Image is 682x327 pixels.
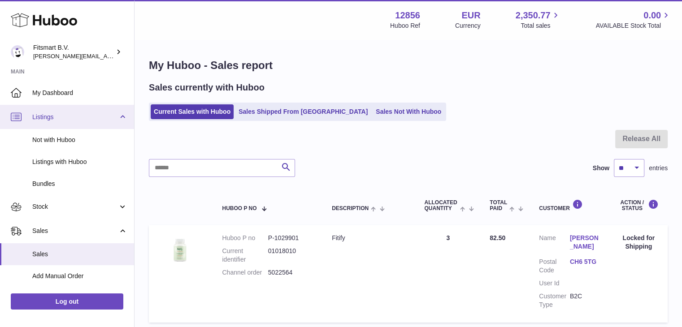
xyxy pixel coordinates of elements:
[570,234,601,251] a: [PERSON_NAME]
[461,9,480,22] strong: EUR
[373,104,444,119] a: Sales Not With Huboo
[32,250,127,258] span: Sales
[539,234,570,253] dt: Name
[149,58,668,73] h1: My Huboo - Sales report
[539,279,570,288] dt: User Id
[490,200,507,211] span: Total paid
[222,206,256,211] span: Huboo P no
[490,234,505,241] span: 82.50
[539,258,570,275] dt: Postal Code
[516,9,551,22] span: 2,350.77
[516,9,561,30] a: 2,350.77 Total sales
[222,247,268,264] dt: Current identifier
[268,268,314,277] dd: 5022564
[539,292,570,309] dt: Customer Type
[33,43,114,60] div: Fitsmart B.V.
[151,104,234,119] a: Current Sales with Huboo
[158,234,203,266] img: 128561739542540.png
[595,22,671,30] span: AVAILABLE Stock Total
[222,234,268,242] dt: Huboo P no
[570,258,601,266] a: CH6 5TG
[268,234,314,242] dd: P-1029901
[32,227,118,235] span: Sales
[32,113,118,121] span: Listings
[455,22,481,30] div: Currency
[32,272,127,280] span: Add Manual Order
[33,52,180,60] span: [PERSON_NAME][EMAIL_ADDRESS][DOMAIN_NAME]
[32,180,127,188] span: Bundles
[539,199,600,211] div: Customer
[32,158,127,166] span: Listings with Huboo
[222,268,268,277] dt: Channel order
[593,164,609,172] label: Show
[618,199,659,211] div: Action / Status
[424,200,457,211] span: ALLOCATED Quantity
[521,22,560,30] span: Total sales
[390,22,420,30] div: Huboo Ref
[268,247,314,264] dd: 01018010
[595,9,671,30] a: 0.00 AVAILABLE Stock Total
[32,136,127,144] span: Not with Huboo
[618,234,659,251] div: Locked for Shipping
[649,164,668,172] span: entries
[332,234,406,242] div: Fitify
[395,9,420,22] strong: 12856
[11,293,123,310] a: Log out
[643,9,661,22] span: 0.00
[332,206,369,211] span: Description
[415,225,481,322] td: 3
[32,89,127,97] span: My Dashboard
[32,202,118,211] span: Stock
[11,45,24,59] img: jonathan@leaderoo.com
[149,82,265,94] h2: Sales currently with Huboo
[235,104,371,119] a: Sales Shipped From [GEOGRAPHIC_DATA]
[570,292,601,309] dd: B2C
